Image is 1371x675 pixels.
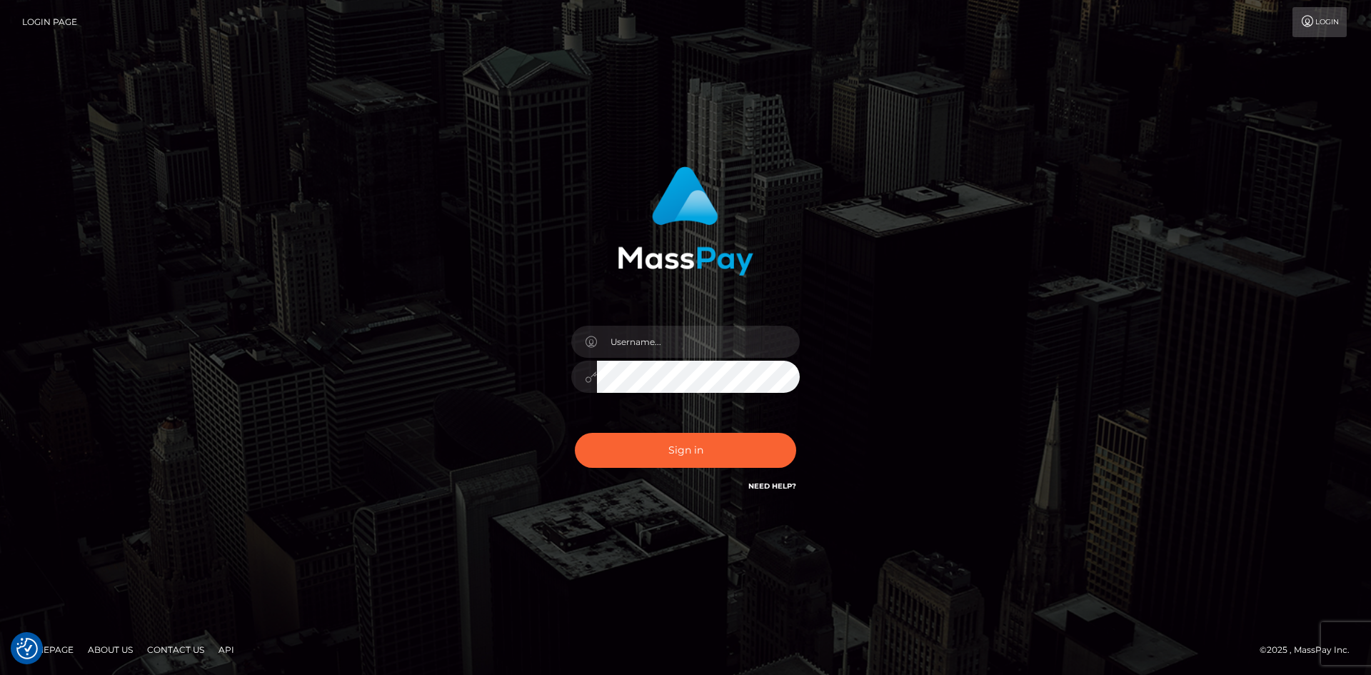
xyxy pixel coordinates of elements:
[748,481,796,491] a: Need Help?
[141,639,210,661] a: Contact Us
[213,639,240,661] a: API
[16,638,38,659] img: Revisit consent button
[16,638,38,659] button: Consent Preferences
[1292,7,1347,37] a: Login
[618,166,753,276] img: MassPay Login
[575,433,796,468] button: Sign in
[1260,642,1360,658] div: © 2025 , MassPay Inc.
[82,639,139,661] a: About Us
[22,7,77,37] a: Login Page
[597,326,800,358] input: Username...
[16,639,79,661] a: Homepage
